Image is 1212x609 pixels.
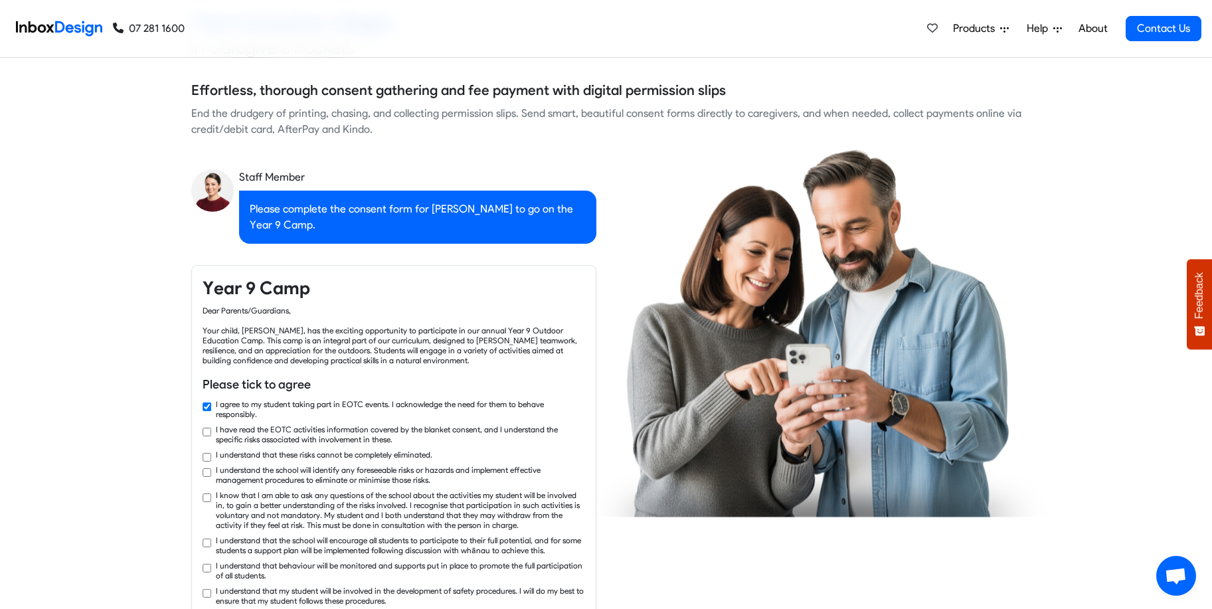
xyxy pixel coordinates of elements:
[203,305,585,365] div: Dear Parents/Guardians, Your child, [PERSON_NAME], has the exciting opportunity to participate in...
[191,169,234,212] img: staff_avatar.png
[191,80,726,100] h5: Effortless, thorough consent gathering and fee payment with digital permission slips
[1193,272,1205,319] span: Feedback
[1075,15,1111,42] a: About
[1027,21,1053,37] span: Help
[1187,259,1212,349] button: Feedback - Show survey
[191,106,1021,137] div: End the drudgery of printing, chasing, and collecting permission slips. Send smart, beautiful con...
[216,561,585,580] label: I understand that behaviour will be monitored and supports put in place to promote the full parti...
[216,450,432,460] label: I understand that these risks cannot be completely eliminated.
[203,376,585,393] h6: Please tick to agree
[203,276,585,300] h4: Year 9 Camp
[216,465,585,485] label: I understand the school will identify any foreseeable risks or hazards and implement effective ma...
[1021,15,1067,42] a: Help
[953,21,1000,37] span: Products
[948,15,1014,42] a: Products
[216,585,585,605] label: I understand that my student will be involved in the development of safety procedures. I will do ...
[113,21,185,37] a: 07 281 1600
[1126,16,1201,41] a: Contact Us
[1156,556,1196,596] div: Open chat
[216,399,585,419] label: I agree to my student taking part in EOTC events. I acknowledge the need for them to behave respo...
[216,490,585,530] label: I know that I am able to ask any questions of the school about the activities my student will be ...
[590,149,1046,517] img: parents_using_phone.png
[239,191,596,244] div: Please complete the consent form for [PERSON_NAME] to go on the Year 9 Camp.
[239,169,596,185] div: Staff Member
[216,535,585,555] label: I understand that the school will encourage all students to participate to their full potential, ...
[216,424,585,444] label: I have read the EOTC activities information covered by the blanket consent, and I understand the ...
